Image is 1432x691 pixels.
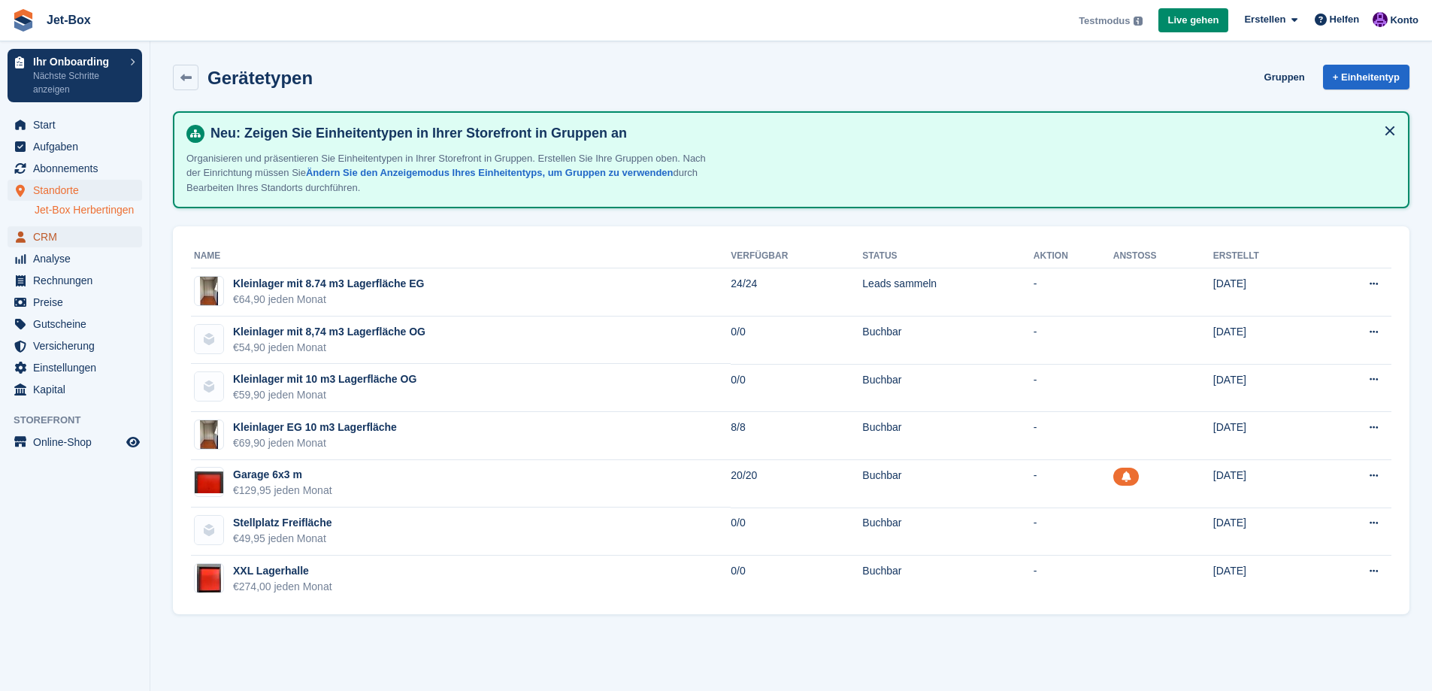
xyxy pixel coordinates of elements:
div: Kleinlager mit 10 m3 Lagerfläche OG [233,371,416,387]
span: CRM [33,226,123,247]
td: - [1034,460,1113,508]
a: menu [8,357,142,378]
img: blank-unit-type-icon-ffbac7b88ba66c5e286b0e438baccc4b9c83835d4c34f86887a83fc20ec27e7b.svg [195,325,223,353]
th: Name [191,244,731,268]
td: Buchbar [862,460,1034,508]
td: Leads sammeln [862,268,1034,317]
td: [DATE] [1213,556,1319,603]
a: Vorschau-Shop [124,433,142,451]
h4: Neu: Zeigen Sie Einheitentypen in Ihrer Storefront in Gruppen an [204,125,1396,142]
img: blank-unit-type-icon-ffbac7b88ba66c5e286b0e438baccc4b9c83835d4c34f86887a83fc20ec27e7b.svg [195,516,223,544]
img: Britta Walzer [1373,12,1388,27]
img: stora-icon-8386f47178a22dfd0bd8f6a31ec36ba5ce8667c1dd55bd0f319d3a0aa187defe.svg [12,9,35,32]
p: Organisieren und präsentieren Sie Einheitentypen in Ihrer Storefront in Gruppen. Erstellen Sie Ih... [186,151,713,195]
td: Buchbar [862,317,1034,365]
td: - [1034,364,1113,412]
a: menu [8,226,142,247]
td: [DATE] [1213,364,1319,412]
div: €59,90 jeden Monat [233,387,416,403]
span: Rechnungen [33,270,123,291]
p: Nächste Schritte anzeigen [33,69,123,96]
a: menu [8,270,142,291]
span: Einstellungen [33,357,123,378]
td: 24/24 [731,268,862,317]
td: [DATE] [1213,317,1319,365]
a: menu [8,180,142,201]
td: 0/0 [731,556,862,603]
div: Kleinlager mit 8,74 m3 Lagerfläche OG [233,324,425,340]
a: Speisekarte [8,432,142,453]
img: Garage-XXL-au%C3%9Fen-1.jpg [197,563,221,593]
span: Kapital [33,379,123,400]
td: Buchbar [862,556,1034,603]
td: - [1034,508,1113,556]
td: Buchbar [862,412,1034,460]
th: Aktion [1034,244,1113,268]
td: 20/20 [731,460,862,508]
p: Ihr Onboarding [33,56,123,67]
span: Erstellen [1244,12,1285,27]
div: Kleinlager EG 10 m3 Lagerfläche [233,420,397,435]
span: Abonnements [33,158,123,179]
div: €49,95 jeden Monat [233,531,332,547]
div: €64,90 jeden Monat [233,292,424,308]
td: - [1034,412,1113,460]
a: menu [8,292,142,313]
a: Jet-Box [41,8,97,32]
td: [DATE] [1213,460,1319,508]
a: menu [8,248,142,269]
th: Status [862,244,1034,268]
td: [DATE] [1213,508,1319,556]
div: €54,90 jeden Monat [233,340,425,356]
span: Konto [1390,13,1418,28]
a: + Einheitentyp [1323,65,1409,89]
span: Live gehen [1168,13,1219,28]
img: blank-unit-type-icon-ffbac7b88ba66c5e286b0e438baccc4b9c83835d4c34f86887a83fc20ec27e7b.svg [195,372,223,401]
th: Verfügbar [731,244,862,268]
div: Kleinlager mit 8.74 m3 Lagerfläche EG [233,276,424,292]
span: Start [33,114,123,135]
td: 8/8 [731,412,862,460]
span: Aufgaben [33,136,123,157]
span: Analyse [33,248,123,269]
a: menu [8,314,142,335]
a: Live gehen [1158,8,1229,33]
div: Stellplatz Freifläche [233,515,332,531]
span: Standorte [33,180,123,201]
img: Innen-1.jpg [200,276,218,306]
th: Anstoß [1113,244,1213,268]
span: Testmodus [1079,14,1130,29]
a: Gruppen [1258,65,1311,89]
div: €274,00 jeden Monat [233,579,332,595]
td: - [1034,556,1113,603]
a: menu [8,114,142,135]
td: 0/0 [731,317,862,365]
a: Ihr Onboarding Nächste Schritte anzeigen [8,49,142,102]
a: menu [8,335,142,356]
img: Garage-rot.jpg [195,471,223,493]
div: €129,95 jeden Monat [233,483,332,499]
h2: Gerätetypen [207,68,313,88]
div: Garage 6x3 m [233,467,332,483]
td: Buchbar [862,508,1034,556]
td: Buchbar [862,364,1034,412]
a: menu [8,158,142,179]
td: [DATE] [1213,412,1319,460]
span: Preise [33,292,123,313]
td: [DATE] [1213,268,1319,317]
a: Ändern Sie den Anzeigemodus Ihres Einheitentyps, um Gruppen zu verwenden [306,167,674,178]
td: 0/0 [731,508,862,556]
span: Online-Shop [33,432,123,453]
td: - [1034,317,1113,365]
div: €69,90 jeden Monat [233,435,397,451]
a: menu [8,379,142,400]
img: icon-info-grey-7440780725fd019a000dd9b08b2336e03edf1995a4989e88bcd33f0948082b44.svg [1134,17,1143,26]
td: 0/0 [731,364,862,412]
span: Versicherung [33,335,123,356]
a: Jet-Box Herbertingen [35,203,142,217]
div: XXL Lagerhalle [233,563,332,579]
span: Storefront [14,413,150,428]
img: Innen-1.jpg [200,420,218,450]
a: menu [8,136,142,157]
span: Helfen [1330,12,1360,27]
